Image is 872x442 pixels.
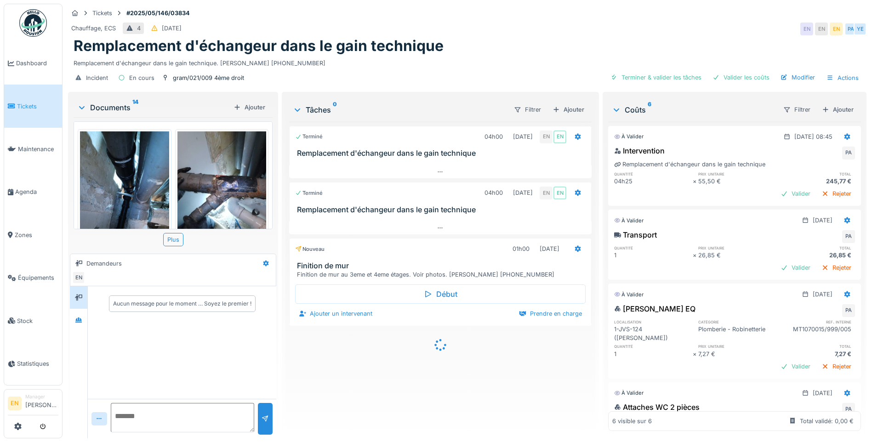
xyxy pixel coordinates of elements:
[295,189,323,197] div: Terminé
[92,9,112,17] div: Tickets
[86,74,108,82] div: Incident
[614,217,644,225] div: À valider
[818,187,855,200] div: Rejeter
[777,245,855,251] h6: total
[614,291,644,299] div: À valider
[842,230,855,243] div: PA
[777,177,855,186] div: 245,77 €
[293,104,506,115] div: Tâches
[19,9,47,37] img: Badge_color-CXgf-gQk.svg
[614,319,692,325] h6: localisation
[17,359,58,368] span: Statistiques
[80,131,169,250] img: twsu6wslhd2bg00w6xnhlqt3v9fz
[614,160,765,169] div: Remplacement d'échangeur dans le gain technique
[693,350,699,358] div: ×
[698,325,776,342] div: Plomberie - Robinetterie
[297,205,587,214] h3: Remplacement d'échangeur dans le gain technique
[25,393,58,413] li: [PERSON_NAME]
[777,187,814,200] div: Valider
[614,343,692,349] h6: quantité
[777,360,814,373] div: Valider
[698,350,776,358] div: 7,27 €
[540,130,553,143] div: EN
[818,261,855,274] div: Rejeter
[844,23,857,35] div: PA
[74,37,444,55] h1: Remplacement d'échangeur dans le gain technique
[513,188,533,197] div: [DATE]
[698,245,776,251] h6: prix unitaire
[4,42,62,85] a: Dashboard
[86,259,122,268] div: Demandeurs
[614,245,692,251] h6: quantité
[113,300,251,308] div: Aucun message pour le moment … Soyez le premier !
[74,55,861,68] div: Remplacement d'échangeur dans le gain technique. [PERSON_NAME] [PHONE_NUMBER]
[553,130,566,143] div: EN
[8,397,22,410] li: EN
[77,102,230,113] div: Documents
[297,149,587,158] h3: Remplacement d'échangeur dans le gain technique
[132,102,138,113] sup: 14
[553,187,566,199] div: EN
[18,145,58,153] span: Maintenance
[17,102,58,111] span: Tickets
[612,104,775,115] div: Coûts
[614,145,665,156] div: Intervention
[295,307,376,320] div: Ajouter un intervenant
[693,177,699,186] div: ×
[777,325,855,342] div: MT1070015/999/005
[484,188,503,197] div: 04h00
[693,251,699,260] div: ×
[295,284,586,304] div: Début
[4,214,62,256] a: Zones
[607,71,705,84] div: Terminer & valider les tâches
[4,256,62,299] a: Équipements
[813,389,832,397] div: [DATE]
[123,9,194,17] strong: #2025/05/146/03834
[777,261,814,274] div: Valider
[484,132,503,141] div: 04h00
[4,85,62,127] a: Tickets
[295,245,325,253] div: Nouveau
[515,307,586,320] div: Prendre en charge
[513,132,533,141] div: [DATE]
[854,23,866,35] div: YE
[777,319,855,325] h6: ref. interne
[4,299,62,342] a: Stock
[777,171,855,177] h6: total
[230,101,269,113] div: Ajouter
[698,319,776,325] h6: catégorie
[71,24,116,33] div: Chauffage, ECS
[614,303,695,314] div: [PERSON_NAME] EQ
[540,244,559,253] div: [DATE]
[842,147,855,159] div: PA
[777,350,855,358] div: 7,27 €
[18,273,58,282] span: Équipements
[842,304,855,317] div: PA
[297,261,587,270] h3: Finition de mur
[16,59,58,68] span: Dashboard
[779,103,815,116] div: Filtrer
[777,343,855,349] h6: total
[17,317,58,325] span: Stock
[614,251,692,260] div: 1
[163,233,183,246] div: Plus
[612,417,652,425] div: 6 visible sur 6
[129,74,154,82] div: En cours
[698,343,776,349] h6: prix unitaire
[72,271,85,284] div: EN
[614,177,692,186] div: 04h25
[4,170,62,213] a: Agenda
[815,23,828,35] div: EN
[614,325,692,342] div: 1-JVS-124 ([PERSON_NAME])
[800,417,854,425] div: Total validé: 0,00 €
[777,71,819,84] div: Modifier
[818,360,855,373] div: Rejeter
[4,128,62,170] a: Maintenance
[297,270,587,279] div: Finition de mur au 3eme et 4eme étages. Voir photos. [PERSON_NAME] [PHONE_NUMBER]
[513,244,530,253] div: 01h00
[614,133,644,141] div: À valider
[549,103,588,116] div: Ajouter
[698,171,776,177] h6: prix unitaire
[25,393,58,400] div: Manager
[842,403,855,416] div: PA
